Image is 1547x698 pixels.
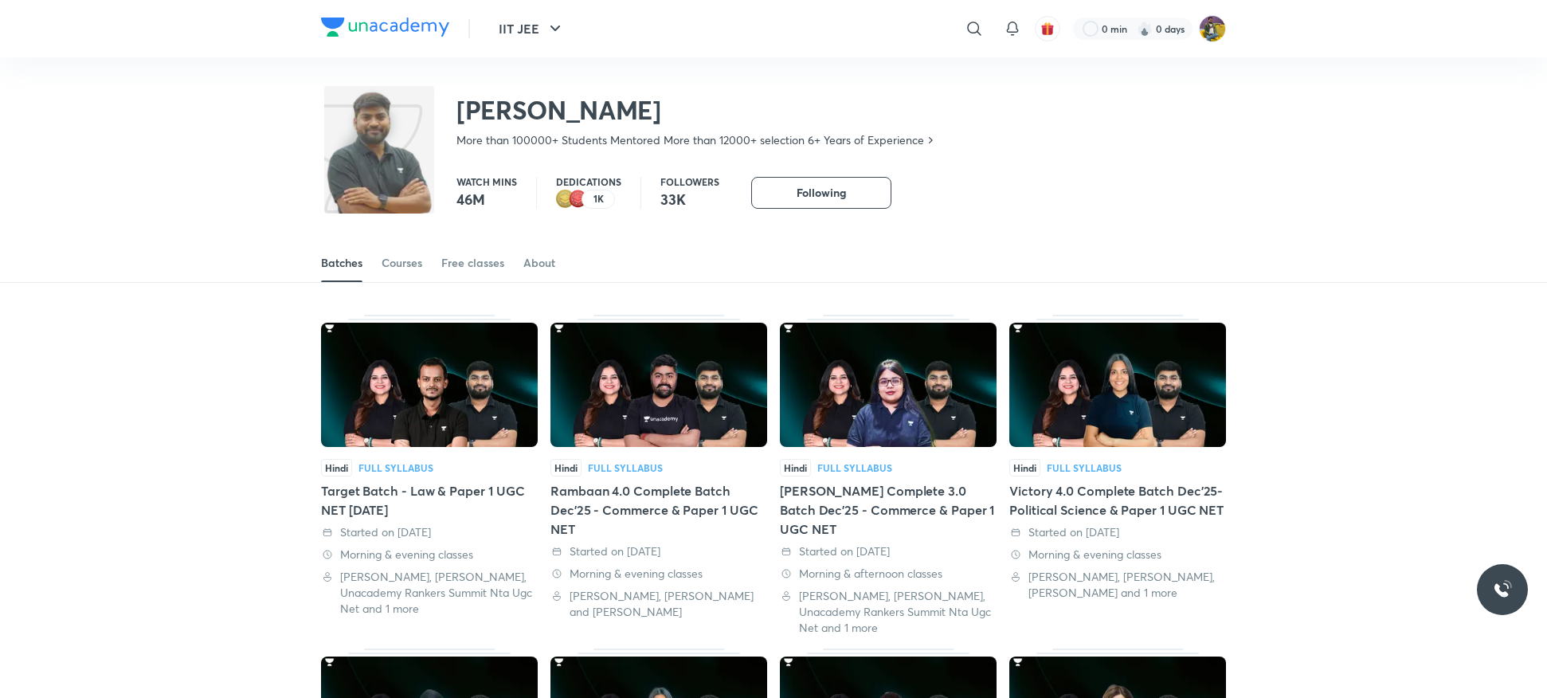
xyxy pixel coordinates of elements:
[382,244,422,282] a: Courses
[1009,547,1226,563] div: Morning & evening classes
[780,481,997,539] div: [PERSON_NAME] Complete 3.0 Batch Dec'25 - Commerce & Paper 1 UGC NET
[523,244,555,282] a: About
[780,588,997,636] div: Rajat Kumar, Toshiba Shukla, Unacademy Rankers Summit Nta Ugc Net and 1 more
[1009,524,1226,540] div: Started on 28 Jul 2025
[441,244,504,282] a: Free classes
[489,13,574,45] button: IIT JEE
[321,569,538,617] div: Rajat Kumar, Toshiba Shukla, Unacademy Rankers Summit Nta Ugc Net and 1 more
[321,315,538,636] div: Target Batch - Law & Paper 1 UGC NET Dec'25
[1137,21,1153,37] img: streak
[780,566,997,582] div: Morning & afternoon classes
[797,185,846,201] span: Following
[780,459,811,476] span: Hindi
[1009,569,1226,601] div: Supreet Dhamija, Rajat Kumar, Toshiba Shukla and 1 more
[1040,22,1055,36] img: avatar
[321,459,352,476] span: Hindi
[321,524,538,540] div: Started on 31 Jul 2025
[456,132,924,148] p: More than 100000+ Students Mentored More than 12000+ selection 6+ Years of Experience
[817,463,892,473] div: Full Syllabus
[1199,15,1226,42] img: sajan k
[456,190,517,209] p: 46M
[441,255,504,271] div: Free classes
[321,18,449,37] img: Company Logo
[321,18,449,41] a: Company Logo
[321,323,538,447] img: Thumbnail
[550,315,767,636] div: Rambaan 4.0 Complete Batch Dec'25 - Commerce & Paper 1 UGC NET
[456,94,937,126] h2: [PERSON_NAME]
[550,566,767,582] div: Morning & evening classes
[556,190,575,209] img: educator badge2
[1009,323,1226,447] img: Thumbnail
[550,323,767,447] img: Thumbnail
[324,89,434,232] img: class
[1009,315,1226,636] div: Victory 4.0 Complete Batch Dec'25- Political Science & Paper 1 UGC NET
[382,255,422,271] div: Courses
[321,547,538,563] div: Morning & evening classes
[569,190,588,209] img: educator badge1
[550,481,767,539] div: Rambaan 4.0 Complete Batch Dec'25 - Commerce & Paper 1 UGC NET
[593,194,604,205] p: 1K
[321,255,362,271] div: Batches
[550,543,767,559] div: Started on 29 Jul 2025
[556,177,621,186] p: Dedications
[1047,463,1122,473] div: Full Syllabus
[1009,481,1226,520] div: Victory 4.0 Complete Batch Dec'25- Political Science & Paper 1 UGC NET
[660,177,719,186] p: Followers
[751,177,891,209] button: Following
[321,244,362,282] a: Batches
[780,315,997,636] div: Vijay Complete 3.0 Batch Dec'25 - Commerce & Paper 1 UGC NET
[660,190,719,209] p: 33K
[550,459,582,476] span: Hindi
[550,588,767,620] div: Raghav Wadhwa, Rajat Kumar and Toshiba Shukla
[588,463,663,473] div: Full Syllabus
[358,463,433,473] div: Full Syllabus
[1493,580,1512,599] img: ttu
[1009,459,1040,476] span: Hindi
[780,543,997,559] div: Started on 28 Jul 2025
[523,255,555,271] div: About
[321,481,538,520] div: Target Batch - Law & Paper 1 UGC NET [DATE]
[456,177,517,186] p: Watch mins
[1035,16,1060,41] button: avatar
[780,323,997,447] img: Thumbnail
